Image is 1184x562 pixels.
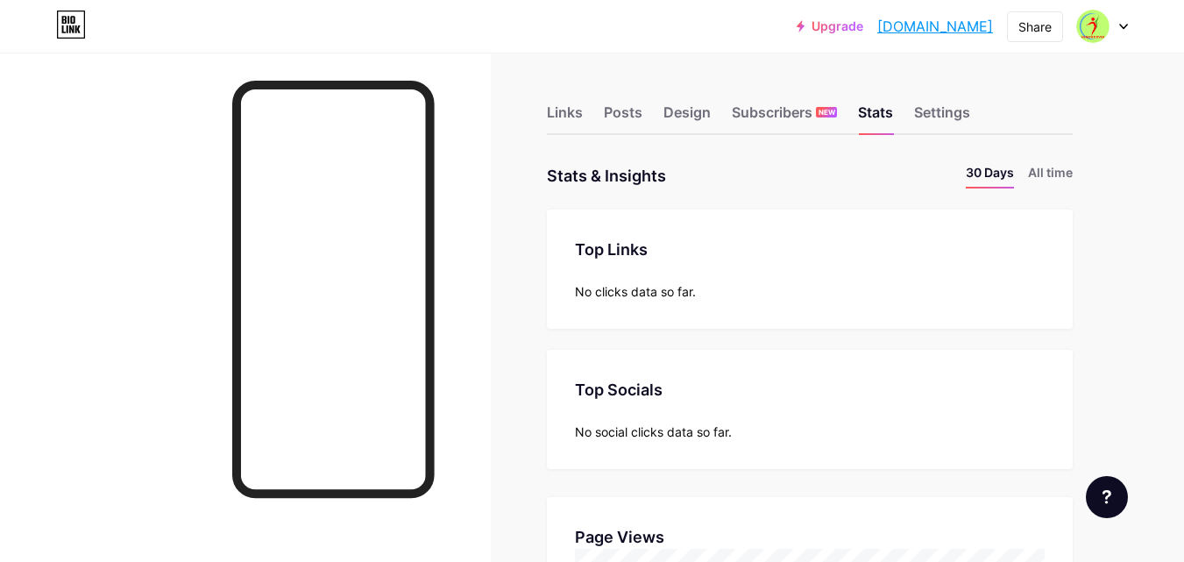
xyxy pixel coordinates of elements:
[575,282,1045,301] div: No clicks data so far.
[1018,18,1052,36] div: Share
[877,16,993,37] a: [DOMAIN_NAME]
[663,102,711,133] div: Design
[604,102,642,133] div: Posts
[575,423,1045,441] div: No social clicks data so far.
[1028,163,1073,189] li: All time
[819,107,835,117] span: NEW
[547,102,583,133] div: Links
[575,378,1045,402] div: Top Socials
[914,102,970,133] div: Settings
[732,102,837,133] div: Subscribers
[575,238,1045,261] div: Top Links
[966,163,1014,189] li: 30 Days
[1076,10,1110,43] img: heathcarehub
[575,525,1045,549] div: Page Views
[547,163,666,189] div: Stats & Insights
[858,102,893,133] div: Stats
[797,19,863,33] a: Upgrade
